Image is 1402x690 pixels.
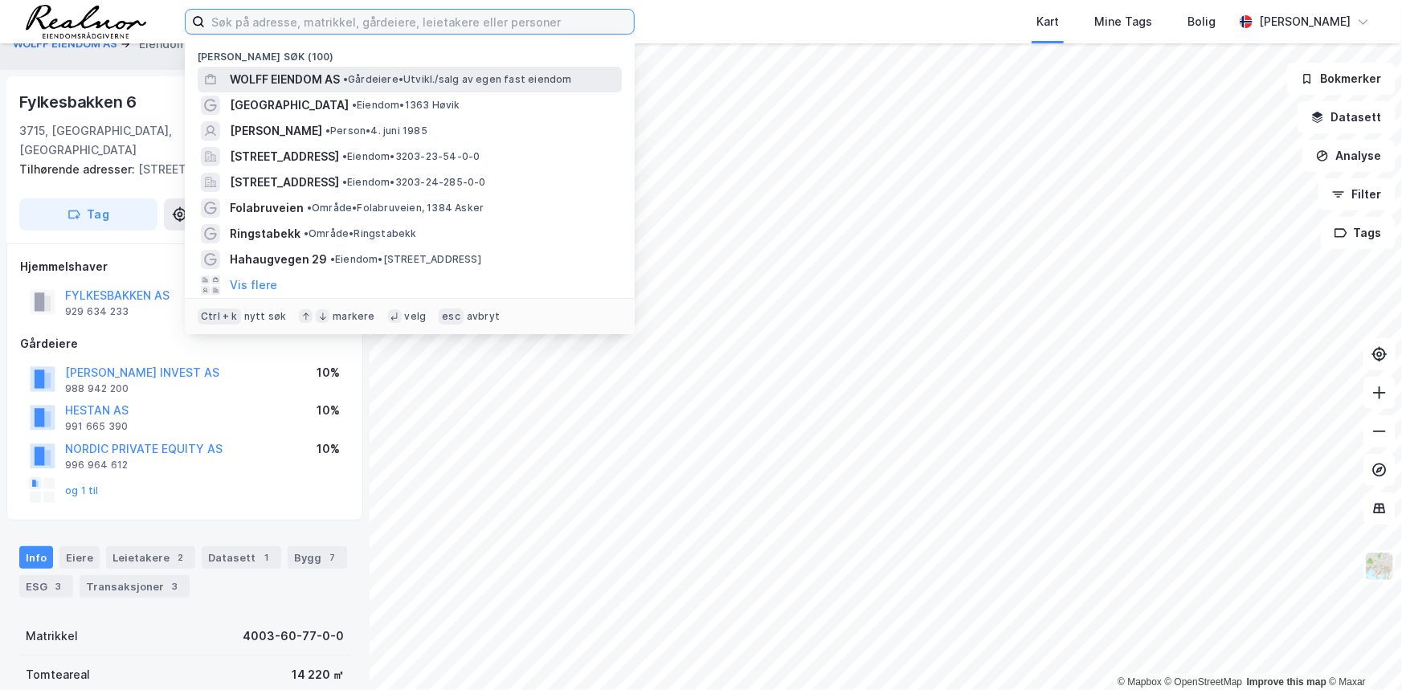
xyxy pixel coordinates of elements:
[1321,217,1396,249] button: Tags
[1302,140,1396,172] button: Analyse
[19,575,73,598] div: ESG
[19,198,157,231] button: Tag
[1247,676,1326,688] a: Improve this map
[13,36,121,52] button: WOLFF EIENDOM AS
[244,310,287,323] div: nytt søk
[352,99,357,111] span: •
[230,96,349,115] span: [GEOGRAPHIC_DATA]
[65,382,129,395] div: 988 942 200
[198,308,241,325] div: Ctrl + k
[1287,63,1396,95] button: Bokmerker
[230,173,339,192] span: [STREET_ADDRESS]
[1322,613,1402,690] iframe: Chat Widget
[20,334,349,353] div: Gårdeiere
[1298,101,1396,133] button: Datasett
[1364,551,1395,582] img: Z
[19,162,138,176] span: Tilhørende adresser:
[80,575,190,598] div: Transaksjoner
[1318,178,1396,210] button: Filter
[342,150,347,162] span: •
[230,224,300,243] span: Ringstabekk
[330,253,335,265] span: •
[51,578,67,594] div: 3
[19,546,53,569] div: Info
[19,89,140,115] div: Fylkesbakken 6
[342,150,480,163] span: Eiendom • 3203-23-54-0-0
[343,73,348,85] span: •
[230,276,277,295] button: Vis flere
[1036,12,1059,31] div: Kart
[139,35,187,54] div: Eiendom
[467,310,500,323] div: avbryt
[230,147,339,166] span: [STREET_ADDRESS]
[26,627,78,646] div: Matrikkel
[317,401,340,420] div: 10%
[1259,12,1351,31] div: [PERSON_NAME]
[352,99,460,112] span: Eiendom • 1363 Høvik
[65,420,128,433] div: 991 665 390
[106,546,195,569] div: Leietakere
[20,257,349,276] div: Hjemmelshaver
[333,310,374,323] div: markere
[243,627,344,646] div: 4003-60-77-0-0
[205,10,634,34] input: Søk på adresse, matrikkel, gårdeiere, leietakere eller personer
[230,70,340,89] span: WOLFF EIENDOM AS
[317,363,340,382] div: 10%
[167,578,183,594] div: 3
[325,125,330,137] span: •
[405,310,427,323] div: velg
[307,202,484,214] span: Område • Folabruveien, 1384 Asker
[342,176,486,189] span: Eiendom • 3203-24-285-0-0
[1094,12,1152,31] div: Mine Tags
[19,121,282,160] div: 3715, [GEOGRAPHIC_DATA], [GEOGRAPHIC_DATA]
[325,125,427,137] span: Person • 4. juni 1985
[19,160,337,179] div: [STREET_ADDRESS]
[230,250,327,269] span: Hahaugvegen 29
[325,549,341,565] div: 7
[202,546,281,569] div: Datasett
[1118,676,1162,688] a: Mapbox
[342,176,347,188] span: •
[1187,12,1216,31] div: Bolig
[317,439,340,459] div: 10%
[65,459,128,472] div: 996 964 612
[307,202,312,214] span: •
[173,549,189,565] div: 2
[343,73,572,86] span: Gårdeiere • Utvikl./salg av egen fast eiendom
[439,308,464,325] div: esc
[1322,613,1402,690] div: Kontrollprogram for chat
[259,549,275,565] div: 1
[230,198,304,218] span: Folabruveien
[185,38,635,67] div: [PERSON_NAME] søk (100)
[26,665,90,684] div: Tomteareal
[304,227,309,239] span: •
[65,305,129,318] div: 929 634 233
[230,121,322,141] span: [PERSON_NAME]
[288,546,347,569] div: Bygg
[59,546,100,569] div: Eiere
[292,665,344,684] div: 14 220 ㎡
[1165,676,1243,688] a: OpenStreetMap
[26,5,146,39] img: realnor-logo.934646d98de889bb5806.png
[304,227,417,240] span: Område • Ringstabekk
[330,253,481,266] span: Eiendom • [STREET_ADDRESS]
